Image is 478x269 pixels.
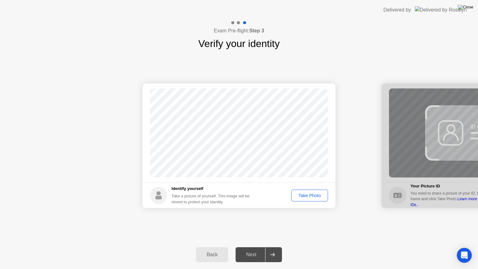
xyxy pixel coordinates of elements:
[293,193,326,198] div: Take Photo
[415,6,467,13] img: Delivered by Rosalyn
[383,6,411,14] div: Delivered by
[198,252,226,257] div: Back
[458,5,473,10] img: Close
[198,36,279,51] h1: Verify your identity
[171,186,255,192] h5: Identify yourself
[236,247,282,262] button: Next
[237,252,265,257] div: Next
[171,193,255,205] div: Take a picture of yourself. This image will be stored to protect your identity
[457,248,472,263] div: Open Intercom Messenger
[214,27,264,35] h4: Exam Pre-flight:
[196,247,228,262] button: Back
[291,190,328,201] button: Take Photo
[249,28,264,33] b: Step 3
